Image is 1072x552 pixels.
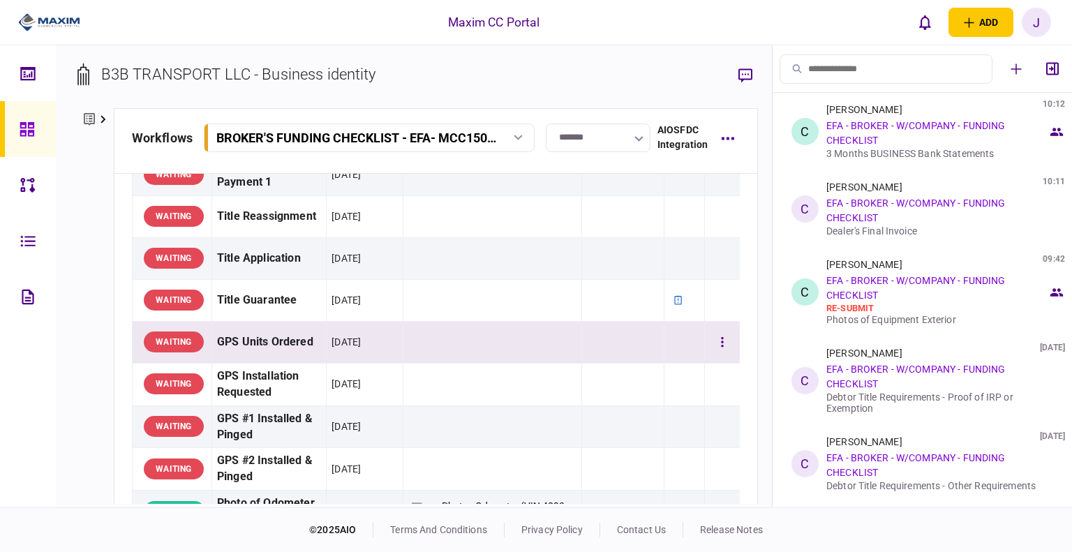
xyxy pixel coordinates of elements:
div: Debtor Title Requirements - Other Requirements [826,480,1048,491]
a: contact us [617,524,666,535]
div: WAITING [144,416,204,437]
div: [DATE] [1040,342,1065,353]
div: [PERSON_NAME] [826,259,902,270]
div: Photos of Equipment Exterior [826,314,1048,325]
div: WAITING [144,206,204,227]
div: AIOSFDC Integration [657,123,708,152]
a: terms and conditions [390,524,487,535]
div: 10:11 [1043,176,1065,187]
div: GPS #1 Installed & Pinged [217,411,321,443]
div: [PERSON_NAME] [826,104,902,115]
div: [DATE] [332,209,361,223]
div: [DATE] [332,167,361,181]
div: Photos Odometer (VIN 409308) MCC150099 B3B Transport LLC - 2025.10.10.pdf [442,500,569,523]
div: BROKER'S FUNDING CHECKLIST - EFA - MCC150099 [216,130,498,145]
div: 09:42 [1043,253,1065,264]
div: Dealer's Final Invoice [826,225,1048,237]
button: Photos Odometer (VIN 409308) MCC150099 B3B Transport LLC - 2025.10.10.pdf [408,495,569,527]
div: workflows [132,128,193,147]
div: re-submit [826,303,1048,314]
div: WAITING [144,248,204,269]
a: EFA - BROKER - W/COMPANY - FUNDING CHECKLIST [826,197,1005,223]
div: [DATE] [1040,431,1065,442]
div: WAITING [144,458,204,479]
div: WAITING [144,290,204,311]
div: APPROVED [144,501,205,522]
div: [DATE] [332,419,361,433]
div: [PERSON_NAME] [826,348,902,359]
a: EFA - BROKER - W/COMPANY - FUNDING CHECKLIST [826,275,1005,301]
div: C [791,367,819,394]
div: GPS Units Ordered [217,327,321,358]
div: [PERSON_NAME] [826,436,902,447]
div: C [791,195,819,223]
div: GPS Installation Requested [217,368,321,401]
div: Debtor Title Requirements - Proof of IRP or Exemption [826,391,1048,414]
div: C [791,450,819,477]
a: release notes [700,524,763,535]
div: 10:12 [1043,98,1065,110]
div: [DATE] [332,377,361,391]
div: WAITING [144,331,204,352]
div: [DATE] [332,293,361,307]
button: open notifications list [911,8,940,37]
img: client company logo [18,12,80,33]
div: B3B TRANSPORT LLC - Business identity [101,63,376,86]
a: EFA - BROKER - W/COMPANY - FUNDING CHECKLIST [826,364,1005,389]
div: Proof of Down Payment 1 [217,158,321,191]
div: 3 Months BUSINESS Bank Statements [826,148,1048,159]
div: C [791,278,819,306]
a: privacy policy [521,524,583,535]
div: C [791,118,819,145]
div: Title Application [217,243,321,274]
div: [DATE] [332,335,361,349]
div: Photo of Odometer or Reefer hours [217,495,321,528]
button: open adding identity options [948,8,1013,37]
button: J [1022,8,1051,37]
button: BROKER'S FUNDING CHECKLIST - EFA- MCC150099 [204,124,535,152]
div: WAITING [144,164,204,185]
a: EFA - BROKER - W/COMPANY - FUNDING CHECKLIST [826,120,1005,146]
div: © 2025 AIO [309,523,373,537]
div: [DATE] [332,462,361,476]
a: EFA - BROKER - W/COMPANY - FUNDING CHECKLIST [826,452,1005,478]
div: Maxim CC Portal [448,13,540,31]
div: [DATE] [332,251,361,265]
div: Title Guarantee [217,285,321,316]
div: GPS #2 Installed & Pinged [217,453,321,485]
div: Title Reassignment [217,201,321,232]
div: [PERSON_NAME] [826,181,902,193]
div: WAITING [144,373,204,394]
